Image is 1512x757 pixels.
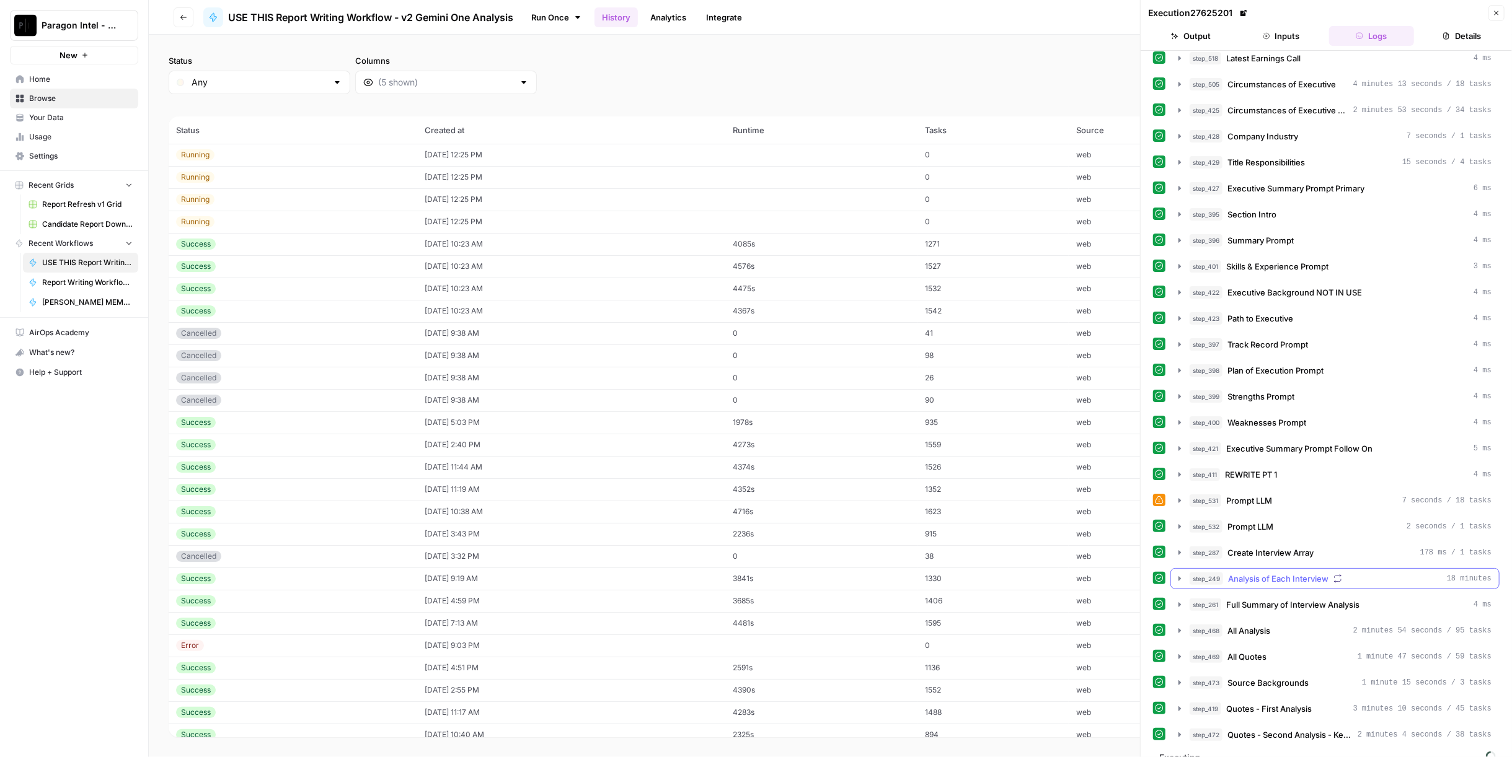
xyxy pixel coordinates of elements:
span: AirOps Academy [29,327,133,338]
input: (5 shown) [378,76,514,89]
td: 1271 [917,233,1069,255]
td: 4576s [725,255,917,278]
td: web [1069,211,1245,233]
span: step_472 [1190,729,1222,741]
td: web [1069,144,1245,166]
span: Latest Earnings Call [1226,52,1301,64]
span: Skills & Experience Prompt [1226,260,1329,273]
td: 0 [725,545,917,567]
td: web [1069,701,1245,724]
td: web [1069,278,1245,300]
button: 4 ms [1171,465,1499,484]
button: 6 ms [1171,178,1499,198]
button: 3 minutes 10 seconds / 45 tasks [1171,699,1499,719]
td: 38 [917,545,1069,567]
span: Plan of Execution Prompt [1227,364,1324,377]
td: web [1069,590,1245,612]
td: [DATE] 2:55 PM [417,679,725,701]
span: step_531 [1190,494,1221,507]
td: [DATE] 12:25 PM [417,211,725,233]
div: What's new? [11,343,138,362]
button: 5 ms [1171,439,1499,458]
span: step_422 [1190,286,1222,299]
td: 1136 [917,657,1069,679]
span: Full Summary of Interview Analysis [1226,598,1359,611]
button: Logs [1329,26,1415,46]
span: Company Industry [1227,130,1298,142]
label: Columns [355,55,537,67]
td: 2591s [725,657,917,679]
span: Circumstances of Executive CLEAN [1227,104,1348,116]
td: [DATE] 3:43 PM [417,523,725,545]
a: Browse [10,89,138,108]
button: Recent Grids [10,176,138,195]
span: step_469 [1190,650,1222,663]
td: 4352s [725,478,917,501]
td: [DATE] 9:38 AM [417,367,725,389]
span: step_397 [1190,338,1222,351]
span: step_473 [1190,676,1222,689]
td: 1532 [917,278,1069,300]
td: 90 [917,389,1069,411]
div: Running [176,149,214,160]
span: Title Responsibilities [1227,156,1305,168]
td: [DATE] 3:32 PM [417,545,725,567]
button: Workspace: Paragon Intel - Bill / Ty / Colby R&D [10,10,138,41]
a: Integrate [699,7,749,27]
span: 4 ms [1474,235,1492,246]
th: Created at [417,116,725,144]
span: step_429 [1190,156,1222,168]
span: 4 ms [1474,469,1492,480]
span: 4 ms [1474,313,1492,324]
td: [DATE] 12:25 PM [417,166,725,188]
td: 2236s [725,523,917,545]
span: Executive Summary Prompt Follow On [1226,442,1373,455]
td: 915 [917,523,1069,545]
a: Report Writing Workflow - Gemini 2.5 2025 08 13 DO NOT USE [23,273,138,292]
td: 4283s [725,701,917,724]
span: step_401 [1190,260,1221,273]
button: 7 seconds / 1 tasks [1171,126,1499,146]
td: [DATE] 4:51 PM [417,657,725,679]
button: 4 ms [1171,413,1499,432]
a: Usage [10,127,138,147]
div: Running [176,194,214,205]
span: step_395 [1190,208,1222,221]
div: Success [176,305,216,317]
div: Success [176,506,216,517]
td: 4085s [725,233,917,255]
span: 2 minutes 4 seconds / 38 tasks [1358,729,1492,740]
td: [DATE] 7:13 AM [417,612,725,634]
div: Success [176,484,216,495]
span: Path to Executive [1227,312,1293,325]
input: Any [192,76,327,89]
button: 4 ms [1171,387,1499,406]
td: 4716s [725,501,917,523]
td: web [1069,188,1245,211]
td: 894 [917,724,1069,746]
th: Runtime [725,116,917,144]
td: 4374s [725,456,917,478]
div: Success [176,618,216,629]
span: step_287 [1190,546,1222,559]
td: [DATE] 10:23 AM [417,233,725,255]
td: web [1069,634,1245,657]
td: 935 [917,411,1069,434]
td: [DATE] 10:23 AM [417,278,725,300]
span: Section Intro [1227,208,1276,221]
span: 18 minutes [1447,573,1492,584]
div: Success [176,662,216,673]
span: 1 minute 47 seconds / 59 tasks [1358,651,1492,662]
span: step_518 [1190,52,1221,64]
td: [DATE] 5:03 PM [417,411,725,434]
span: step_398 [1190,364,1222,377]
td: [DATE] 10:23 AM [417,255,725,278]
div: Success [176,729,216,740]
button: 2 minutes 54 seconds / 95 tasks [1171,621,1499,641]
div: Success [176,261,216,272]
a: Home [10,69,138,89]
button: 1 minute 47 seconds / 59 tasks [1171,647,1499,667]
td: 3685s [725,590,917,612]
button: New [10,46,138,64]
button: Recent Workflows [10,234,138,253]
